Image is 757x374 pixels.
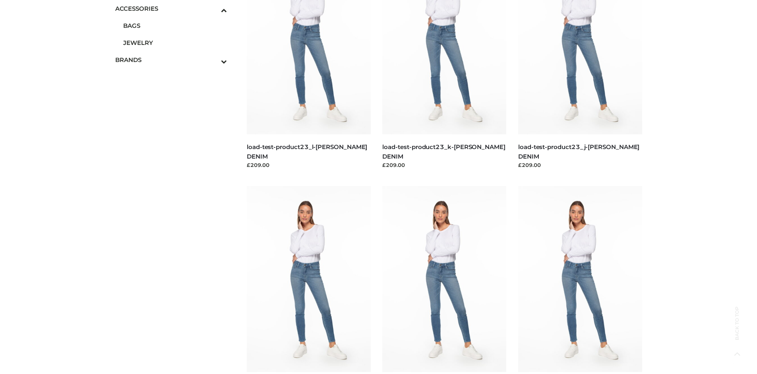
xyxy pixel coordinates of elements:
div: £209.00 [247,161,371,169]
a: load-test-product23_j-[PERSON_NAME] DENIM [518,143,639,160]
a: BAGS [123,17,227,34]
button: Toggle Submenu [199,51,227,68]
span: BRANDS [115,55,227,64]
span: JEWELRY [123,38,227,47]
div: £209.00 [382,161,506,169]
a: JEWELRY [123,34,227,51]
a: load-test-product23_k-[PERSON_NAME] DENIM [382,143,505,160]
a: BRANDSToggle Submenu [115,51,227,68]
a: load-test-product23_l-[PERSON_NAME] DENIM [247,143,367,160]
span: Back to top [727,320,747,340]
div: £209.00 [518,161,642,169]
span: ACCESSORIES [115,4,227,13]
span: BAGS [123,21,227,30]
